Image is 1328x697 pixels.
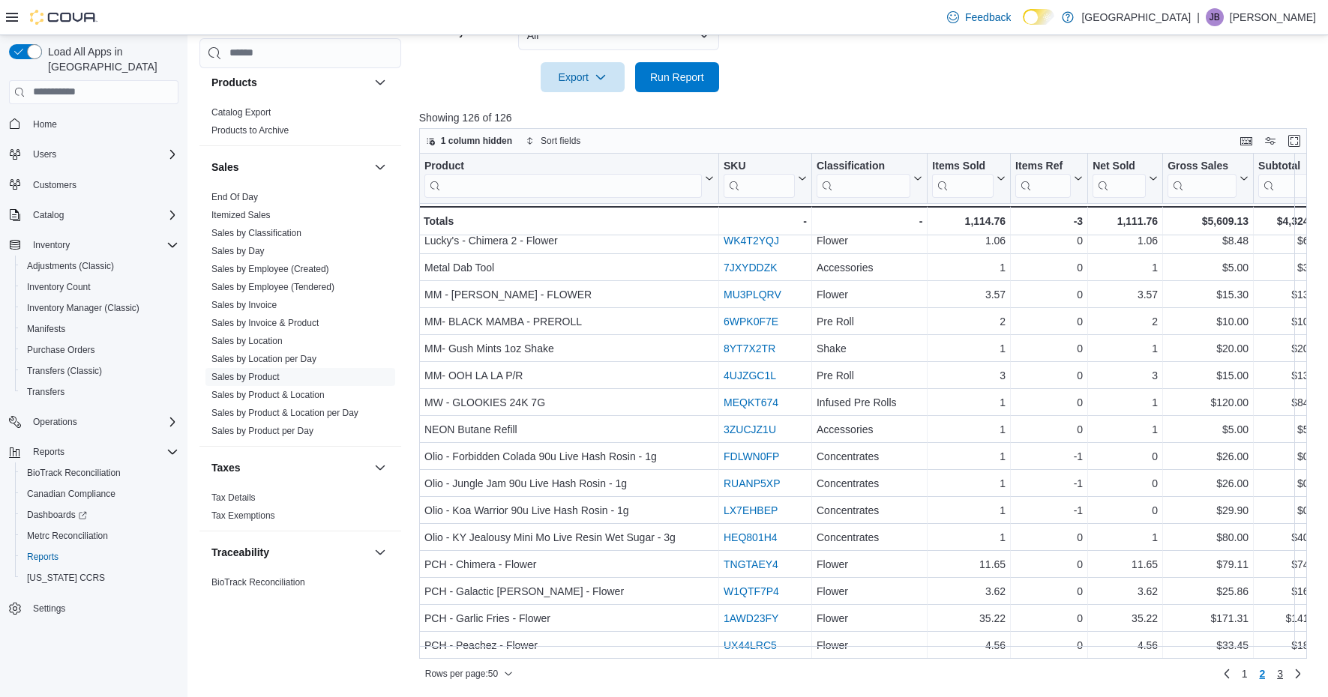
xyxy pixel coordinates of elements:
p: [GEOGRAPHIC_DATA] [1081,8,1191,26]
button: Taxes [371,458,389,476]
h3: Products [211,74,257,89]
button: Reports [15,546,184,567]
span: Customers [27,175,178,194]
div: 1 [1093,393,1158,411]
button: 1 column hidden [420,132,518,150]
div: Subtotal [1258,159,1312,197]
div: 1 [932,528,1006,546]
span: Adjustments (Classic) [27,260,114,272]
div: Jordan Barber [1206,8,1224,26]
button: Product [424,159,714,197]
a: 1AWD23FY [724,612,778,624]
span: BioTrack Reconciliation [27,467,121,479]
div: Classification [817,159,910,197]
button: Transfers (Classic) [15,360,184,381]
div: 11.65 [932,555,1006,573]
div: $120.00 [1168,393,1249,411]
div: 0 [1015,555,1083,573]
div: Items Sold [932,159,994,197]
span: Manifests [21,320,178,338]
span: Run Report [650,70,704,85]
div: Concentrates [817,447,922,465]
div: 1,111.76 [1093,212,1158,230]
div: Shake [817,340,922,357]
span: Inventory Manager (Classic) [21,299,178,317]
a: Feedback [941,2,1017,32]
div: Infused Pre Rolls [817,393,922,411]
div: Pre Roll [817,366,922,384]
div: Olio - Forbidden Colada 90u Live Hash Rosin - 1g [424,447,714,465]
div: Concentrates [817,501,922,519]
a: Products to Archive [211,124,289,135]
div: $0.00 [1258,447,1324,465]
div: 1.06 [932,232,1006,250]
a: Metrc Reconciliation [21,527,114,545]
div: Pre Roll [817,313,922,331]
a: BioTrack Reconciliation [21,464,127,482]
div: 0 [1015,340,1083,357]
div: 2 [1093,313,1158,331]
div: Flower [817,286,922,304]
div: Items Ref [1015,159,1071,173]
div: $5.00 [1258,420,1324,438]
a: Previous page [1218,665,1236,683]
nav: Complex example [9,107,178,659]
div: $26.00 [1168,447,1249,465]
div: $25.86 [1168,582,1249,600]
button: [US_STATE] CCRS [15,567,184,588]
div: 0 [1015,528,1083,546]
button: Users [27,145,62,163]
div: 3.57 [932,286,1006,304]
div: 3 [932,366,1006,384]
div: -1 [1015,447,1083,465]
a: BioTrack Reconciliation [211,576,305,587]
a: Transfers [21,383,70,401]
a: MEQKT674 [724,396,778,408]
a: Page 1 of 3 [1236,662,1254,686]
span: Reports [33,446,64,458]
div: SKU URL [724,159,795,197]
span: Inventory [33,239,70,251]
div: Product [424,159,702,173]
span: JB [1210,8,1220,26]
div: Items Ref [1015,159,1071,197]
button: Export [541,62,625,92]
span: Transfers [27,386,64,398]
div: Flower [817,555,922,573]
div: Olio - Jungle Jam 90u Live Hash Rosin - 1g [424,474,714,492]
div: $13.50 [1258,366,1324,384]
div: Gross Sales [1168,159,1237,197]
a: Catalog Export [211,106,271,117]
div: $10.00 [1258,313,1324,331]
span: Reports [21,548,178,566]
span: Purchase Orders [27,344,95,356]
a: Settings [27,600,71,618]
div: 0 [1093,447,1158,465]
span: Feedback [965,10,1011,25]
a: Next page [1289,665,1307,683]
button: Sort fields [520,132,586,150]
button: Subtotal [1258,159,1324,197]
p: Showing 126 of 126 [419,110,1316,125]
div: MW - GLOOKIES 24K 7G [424,393,714,411]
span: Washington CCRS [21,569,178,587]
a: W1QTF7P4 [724,585,779,597]
div: 1.06 [1093,232,1158,250]
div: NEON Butane Refill [424,420,714,438]
a: Sales by Employee (Created) [211,263,329,274]
a: End Of Day [211,191,258,202]
div: Net Sold [1093,159,1146,173]
button: Operations [27,413,83,431]
p: [PERSON_NAME] [1230,8,1316,26]
a: Sales by Product [211,371,280,381]
div: $15.30 [1168,286,1249,304]
span: Catalog [33,209,64,221]
button: Catalog [27,206,70,224]
a: Sales by Product & Location per Day [211,407,358,417]
a: Sales by Employee (Tendered) [211,281,334,292]
a: FDLWN0FP [724,450,779,462]
a: Purchase Orders [21,341,101,359]
div: Accessories [817,259,922,277]
div: $40.00 [1258,528,1324,546]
